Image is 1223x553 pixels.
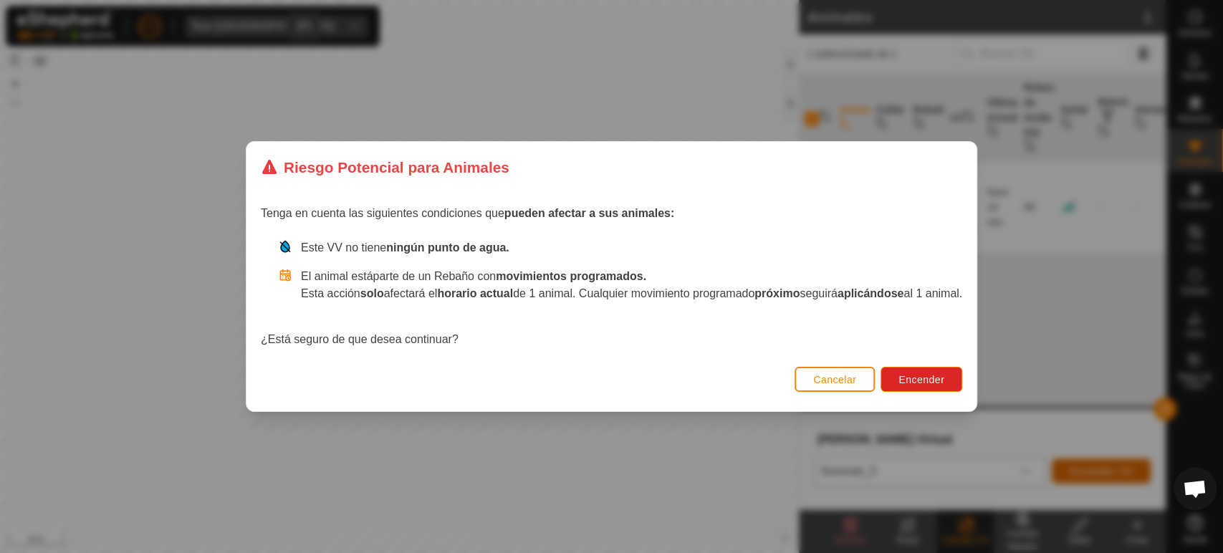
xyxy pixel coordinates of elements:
button: Cancelar [795,367,875,392]
span: Encender [898,374,944,385]
div: Chat abierto [1174,467,1217,510]
strong: movimientos programados. [496,270,646,282]
strong: pueden afectar a sus animales: [504,207,674,219]
span: Tenga en cuenta las siguientes condiciones que [261,207,674,219]
strong: horario actual [437,287,513,299]
button: Encender [881,367,962,392]
p: El animal está [301,268,962,285]
strong: próximo [754,287,800,299]
div: ¿Está seguro de que desea continuar? [261,239,962,348]
span: Cancelar [813,374,856,385]
span: Este VV no tiene [301,241,509,254]
strong: solo [360,287,384,299]
p: Esta acción afectará el de 1 animal. Cualquier movimiento programado seguirá al 1 animal. [301,285,962,302]
strong: ningún punto de agua. [386,241,509,254]
strong: aplicándose [838,287,903,299]
span: parte de un Rebaño con [373,270,646,282]
div: Riesgo Potencial para Animales [261,156,509,178]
